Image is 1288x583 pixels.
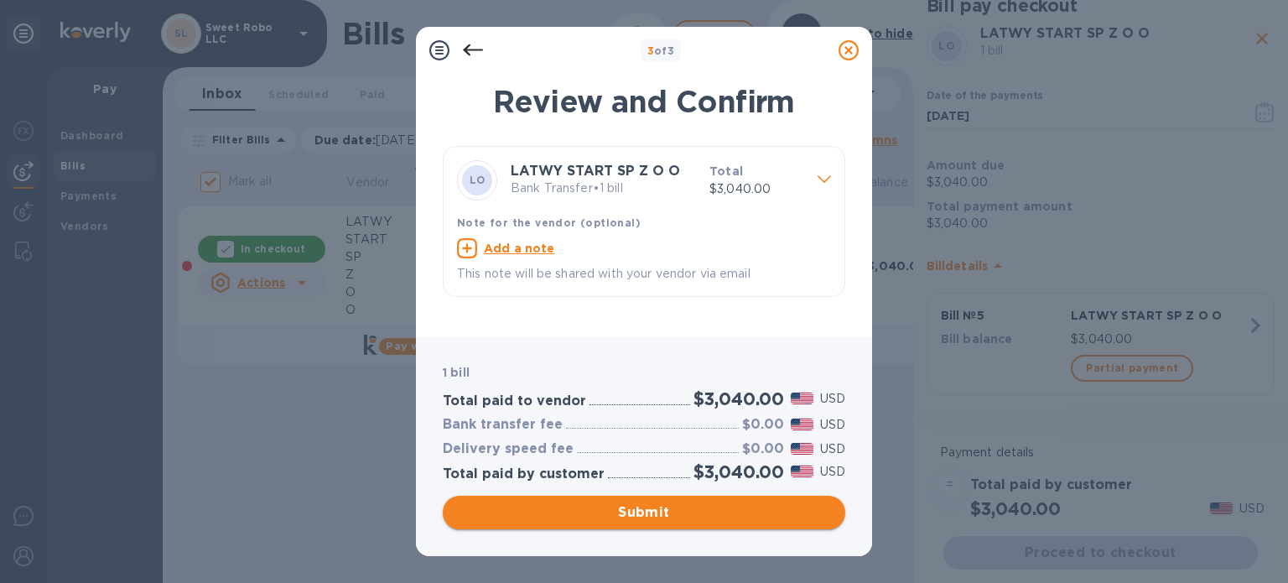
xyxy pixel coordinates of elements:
[457,216,641,229] b: Note for the vendor (optional)
[693,461,784,482] h2: $3,040.00
[820,416,845,434] p: USD
[647,44,675,57] b: of 3
[443,84,845,119] h1: Review and Confirm
[511,180,696,197] p: Bank Transfer • 1 bill
[709,180,804,198] p: $3,040.00
[693,388,784,409] h2: $3,040.00
[443,496,845,529] button: Submit
[820,440,845,458] p: USD
[484,242,555,255] u: Add a note
[647,44,654,57] span: 3
[742,441,784,457] h3: $0.00
[443,466,605,482] h3: Total paid by customer
[791,419,813,430] img: USD
[742,417,784,433] h3: $0.00
[470,174,486,186] b: LO
[709,164,743,178] b: Total
[791,393,813,404] img: USD
[443,393,586,409] h3: Total paid to vendor
[820,463,845,481] p: USD
[443,366,470,379] b: 1 bill
[457,160,831,283] div: LOLATWY START SP Z O OBank Transfer•1 billTotal$3,040.00Note for the vendor (optional)Add a noteT...
[791,466,813,477] img: USD
[820,390,845,408] p: USD
[443,441,574,457] h3: Delivery speed fee
[511,163,680,179] b: LATWY START SP Z O O
[443,417,563,433] h3: Bank transfer fee
[791,443,813,455] img: USD
[456,502,832,523] span: Submit
[457,265,831,283] p: This note will be shared with your vendor via email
